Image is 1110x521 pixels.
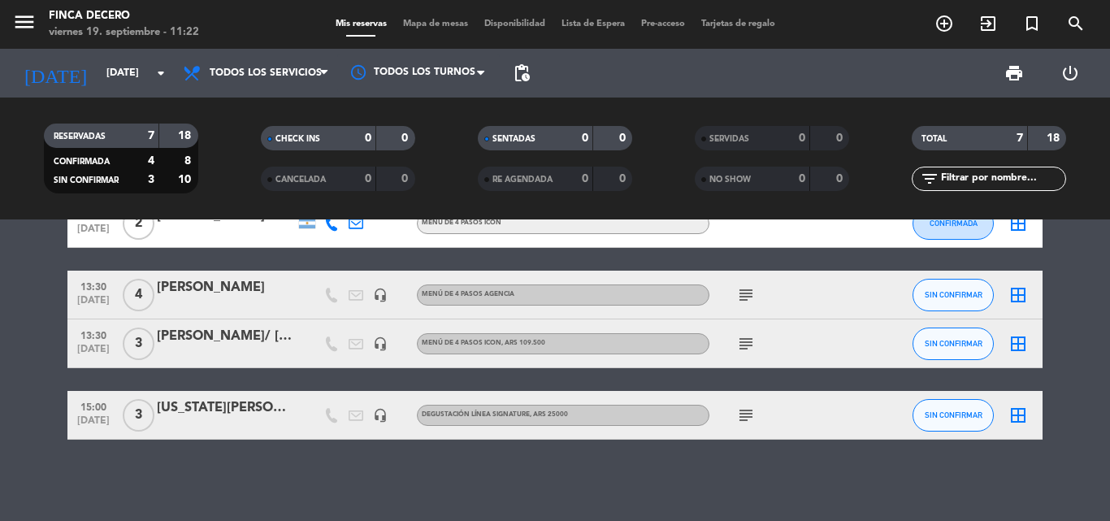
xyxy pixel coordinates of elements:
span: SIN CONFIRMAR [54,176,119,185]
strong: 0 [836,132,846,144]
span: 2 [123,207,154,240]
span: , ARS 25000 [530,411,568,418]
i: arrow_drop_down [151,63,171,83]
span: SIN CONFIRMAR [925,290,982,299]
span: Tarjetas de regalo [693,20,783,28]
i: menu [12,10,37,34]
i: turned_in_not [1022,14,1042,33]
i: headset_mic [373,336,388,351]
strong: 0 [619,173,629,185]
i: search [1066,14,1086,33]
strong: 7 [148,130,154,141]
i: exit_to_app [978,14,998,33]
span: 15:00 [73,397,114,415]
span: pending_actions [512,63,531,83]
strong: 18 [1047,132,1063,144]
div: [US_STATE][PERSON_NAME] [157,397,295,419]
span: MENÚ DE 4 PASOS ICON [422,340,545,346]
span: MENÚ DE 4 PASOS AGENCIA [422,291,514,297]
strong: 0 [799,173,805,185]
i: filter_list [920,169,939,189]
i: border_all [1008,406,1028,425]
div: Finca Decero [49,8,199,24]
strong: 8 [184,155,194,167]
span: [DATE] [73,344,114,363]
span: DEGUSTACIÓN LÍNEA SIGNATURE [422,411,568,418]
i: border_all [1008,285,1028,305]
span: 3 [123,399,154,432]
span: SENTADAS [492,135,535,143]
input: Filtrar por nombre... [939,170,1065,188]
span: MENÚ DE 4 PASOS ICON [422,219,501,226]
i: border_all [1008,214,1028,233]
span: CONFIRMADA [930,219,978,228]
div: LOG OUT [1042,49,1098,98]
strong: 0 [365,173,371,185]
span: NO SHOW [709,176,751,184]
strong: 4 [148,155,154,167]
strong: 0 [836,173,846,185]
span: Mis reservas [327,20,395,28]
span: CONFIRMADA [54,158,110,166]
button: SIN CONFIRMAR [913,328,994,360]
strong: 0 [365,132,371,144]
span: 3 [123,328,154,360]
span: 4 [123,279,154,311]
div: [PERSON_NAME]/ [PERSON_NAME] [157,326,295,347]
span: TOTAL [921,135,947,143]
button: SIN CONFIRMAR [913,399,994,432]
span: SIN CONFIRMAR [925,339,982,348]
strong: 0 [799,132,805,144]
i: subject [736,406,756,425]
strong: 10 [178,174,194,185]
strong: 3 [148,174,154,185]
span: [DATE] [73,224,114,242]
i: add_circle_outline [934,14,954,33]
strong: 0 [582,132,588,144]
div: [PERSON_NAME] [157,277,295,298]
span: [DATE] [73,415,114,434]
i: headset_mic [373,288,388,302]
span: , ARS 109.500 [501,340,545,346]
span: RE AGENDADA [492,176,553,184]
i: subject [736,285,756,305]
span: print [1004,63,1024,83]
div: viernes 19. septiembre - 11:22 [49,24,199,41]
span: 13:30 [73,325,114,344]
span: [DATE] [73,295,114,314]
i: headset_mic [373,408,388,423]
span: Mapa de mesas [395,20,476,28]
strong: 0 [401,173,411,185]
span: SERVIDAS [709,135,749,143]
strong: 7 [1017,132,1023,144]
i: border_all [1008,334,1028,354]
span: CHECK INS [275,135,320,143]
i: subject [736,334,756,354]
span: Disponibilidad [476,20,553,28]
button: SIN CONFIRMAR [913,279,994,311]
i: [DATE] [12,55,98,91]
i: power_settings_new [1060,63,1080,83]
strong: 0 [582,173,588,185]
button: menu [12,10,37,40]
span: CANCELADA [275,176,326,184]
strong: 0 [401,132,411,144]
span: Pre-acceso [633,20,693,28]
strong: 18 [178,130,194,141]
span: SIN CONFIRMAR [925,410,982,419]
span: Lista de Espera [553,20,633,28]
button: CONFIRMADA [913,207,994,240]
strong: 0 [619,132,629,144]
span: RESERVADAS [54,132,106,141]
span: 13:30 [73,276,114,295]
span: Todos los servicios [210,67,322,79]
